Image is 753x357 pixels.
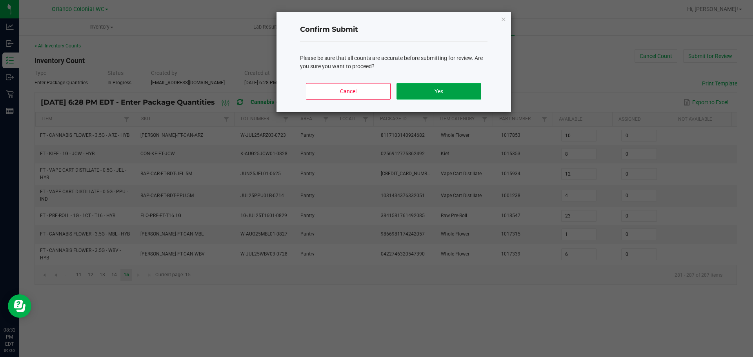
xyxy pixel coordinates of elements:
[300,54,487,71] div: Please be sure that all counts are accurate before submitting for review. Are you sure you want t...
[306,83,390,100] button: Cancel
[8,294,31,318] iframe: Resource center
[397,83,481,100] button: Yes
[300,25,487,35] h4: Confirm Submit
[501,14,506,24] button: Close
